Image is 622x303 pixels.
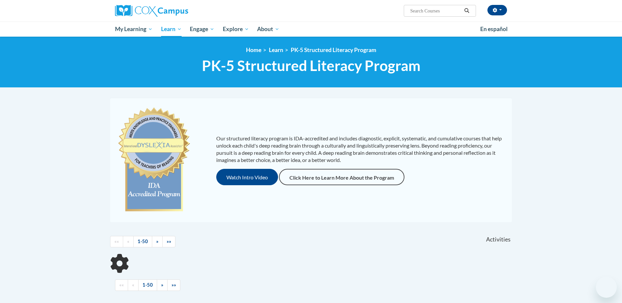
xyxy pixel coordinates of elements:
[167,239,171,244] span: »»
[476,22,512,36] a: En español
[119,282,124,288] span: ««
[132,282,134,288] span: «
[115,25,153,33] span: My Learning
[105,22,517,37] div: Main menu
[117,104,191,216] img: c477cda6-e343-453b-bfce-d6f9e9818e1c.png
[114,239,119,244] span: ««
[128,279,139,291] a: Previous
[190,25,214,33] span: Engage
[269,46,283,53] a: Learn
[487,5,507,15] button: Account Settings
[115,5,239,17] a: Cox Campus
[111,22,157,37] a: My Learning
[162,236,175,247] a: End
[161,282,163,288] span: »
[167,279,180,291] a: End
[123,236,134,247] a: Previous
[138,279,157,291] a: 1-50
[486,236,511,243] span: Activities
[156,239,158,244] span: »
[161,25,182,33] span: Learn
[480,26,508,32] span: En español
[133,236,152,247] a: 1-50
[172,282,176,288] span: »»
[157,279,168,291] a: Next
[127,239,129,244] span: «
[216,135,505,164] p: Our structured literacy program is IDA-accredited and includes diagnostic, explicit, systematic, ...
[462,7,472,15] button: Search
[216,169,278,185] button: Watch Intro Video
[157,22,186,37] a: Learn
[219,22,253,37] a: Explore
[115,279,128,291] a: Begining
[253,22,284,37] a: About
[246,46,261,53] a: Home
[186,22,219,37] a: Engage
[115,5,188,17] img: Cox Campus
[152,236,163,247] a: Next
[223,25,249,33] span: Explore
[110,236,123,247] a: Begining
[410,7,462,15] input: Search Courses
[596,277,617,298] iframe: Button to launch messaging window
[257,25,279,33] span: About
[202,57,420,74] span: PK-5 Structured Literacy Program
[291,46,376,53] a: PK-5 Structured Literacy Program
[279,169,404,185] a: Click Here to Learn More About the Program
